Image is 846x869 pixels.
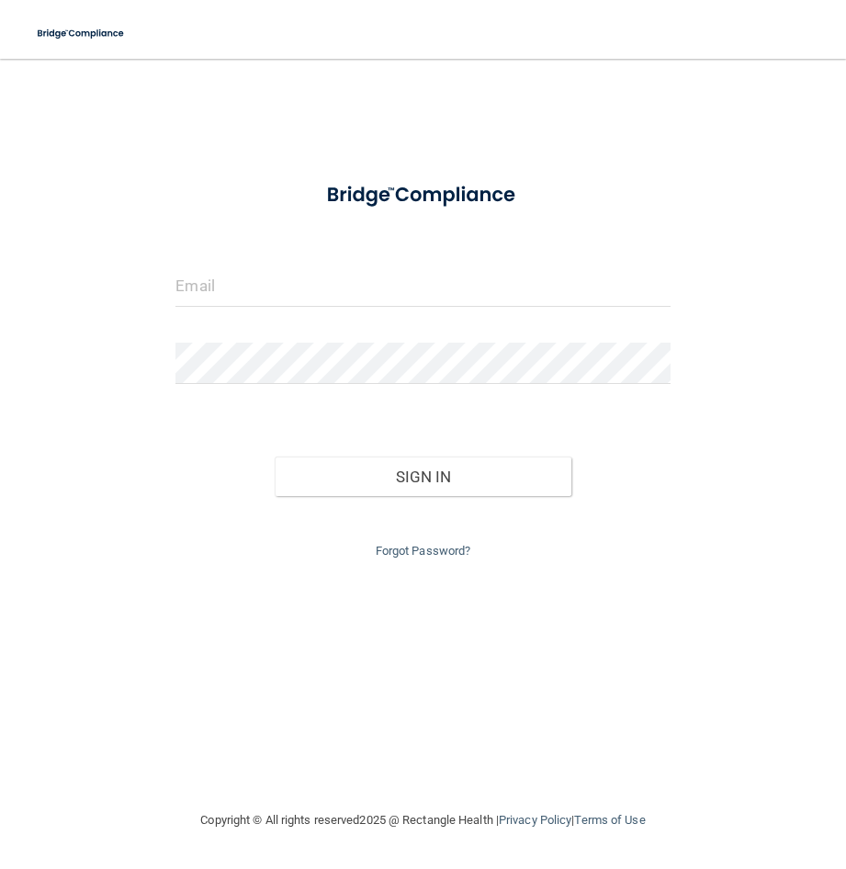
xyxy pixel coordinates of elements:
[306,169,539,221] img: bridge_compliance_login_screen.278c3ca4.svg
[499,813,571,827] a: Privacy Policy
[376,544,471,558] a: Forgot Password?
[275,457,571,497] button: Sign In
[88,791,759,850] div: Copyright © All rights reserved 2025 @ Rectangle Health | |
[574,813,645,827] a: Terms of Use
[175,265,670,307] input: Email
[28,15,135,52] img: bridge_compliance_login_screen.278c3ca4.svg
